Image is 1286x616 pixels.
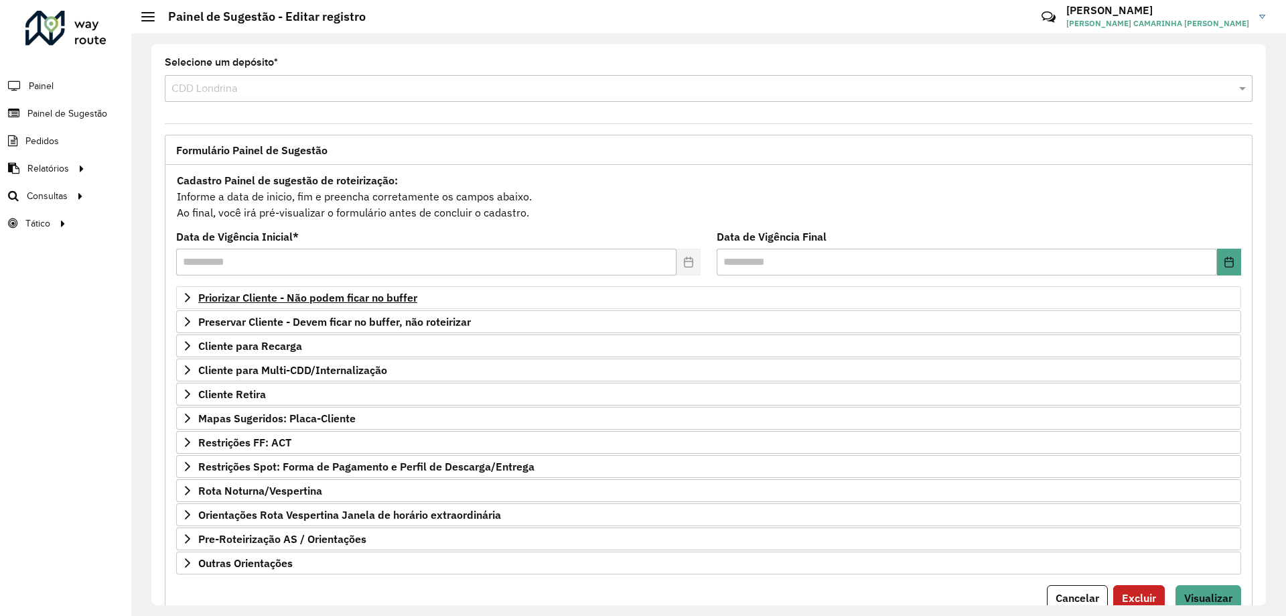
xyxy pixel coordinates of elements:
[177,174,398,187] strong: Cadastro Painel de sugestão de roteirização:
[198,389,266,399] span: Cliente Retira
[176,145,328,156] span: Formulário Painel de Sugestão
[198,341,302,351] span: Cliente para Recarga
[1184,591,1232,605] span: Visualizar
[27,189,68,203] span: Consultas
[27,107,107,121] span: Painel de Sugestão
[25,217,50,231] span: Tático
[27,162,69,176] span: Relatórios
[176,455,1241,478] a: Restrições Spot: Forma de Pagamento e Perfil de Descarga/Entrega
[1113,585,1165,611] button: Excluir
[176,334,1241,357] a: Cliente para Recarga
[176,431,1241,454] a: Restrições FF: ACT
[176,229,299,245] label: Data de Vigência Inicial
[1122,591,1156,605] span: Excluir
[1047,585,1108,611] button: Cancelar
[176,528,1241,550] a: Pre-Roteirização AS / Orientações
[198,558,293,568] span: Outras Orientações
[176,407,1241,430] a: Mapas Sugeridos: Placa-Cliente
[198,316,471,327] span: Preservar Cliente - Devem ficar no buffer, não roteirizar
[1034,3,1063,32] a: Contato Rápido
[29,79,54,93] span: Painel
[198,534,366,544] span: Pre-Roteirização AS / Orientações
[176,286,1241,309] a: Priorizar Cliente - Não podem ficar no buffer
[176,310,1241,333] a: Preservar Cliente - Devem ficar no buffer, não roteirizar
[198,365,387,375] span: Cliente para Multi-CDD/Internalização
[176,172,1241,221] div: Informe a data de inicio, fim e preencha corretamente os campos abaixo. Ao final, você irá pré-vi...
[1175,585,1241,611] button: Visualizar
[198,509,501,520] span: Orientações Rota Vespertina Janela de horário extraordinária
[198,461,534,472] span: Restrições Spot: Forma de Pagamento e Perfil de Descarga/Entrega
[176,503,1241,526] a: Orientações Rota Vespertina Janela de horário extraordinária
[198,292,417,303] span: Priorizar Cliente - Não podem ficar no buffer
[1066,17,1249,29] span: [PERSON_NAME] CAMARINHA [PERSON_NAME]
[176,479,1241,502] a: Rota Noturna/Vespertina
[25,134,59,148] span: Pedidos
[717,229,827,245] label: Data de Vigência Final
[198,485,322,496] span: Rota Noturna/Vespertina
[165,54,278,70] label: Selecione um depósito
[1056,591,1099,605] span: Cancelar
[176,359,1241,381] a: Cliente para Multi-CDD/Internalização
[176,552,1241,574] a: Outras Orientações
[176,383,1241,406] a: Cliente Retira
[1066,4,1249,17] h3: [PERSON_NAME]
[155,9,366,24] h2: Painel de Sugestão - Editar registro
[1217,249,1241,275] button: Choose Date
[198,413,356,424] span: Mapas Sugeridos: Placa-Cliente
[198,437,291,448] span: Restrições FF: ACT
